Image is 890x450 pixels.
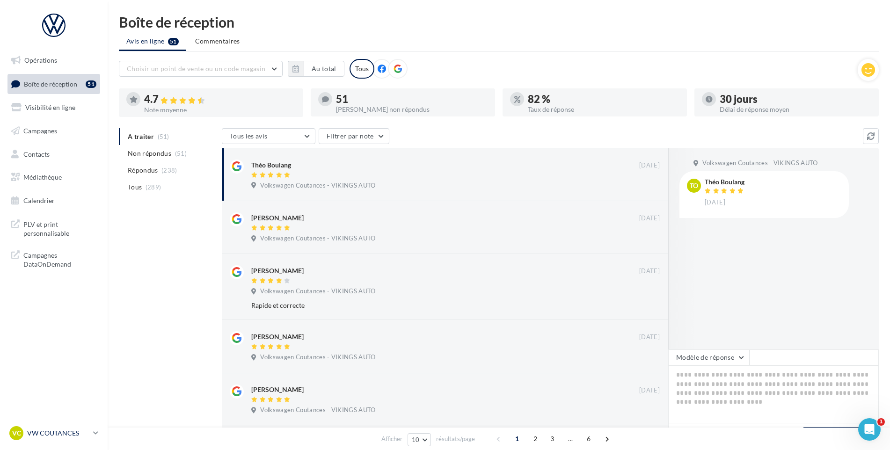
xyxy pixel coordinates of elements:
[858,418,881,441] iframe: Intercom live chat
[528,431,543,446] span: 2
[319,128,389,144] button: Filtrer par note
[288,61,344,77] button: Au total
[23,196,55,204] span: Calendrier
[146,183,161,191] span: (289)
[161,167,177,174] span: (238)
[720,106,871,113] div: Délai de réponse moyen
[251,385,304,394] div: [PERSON_NAME]
[260,406,375,414] span: Volkswagen Coutances - VIKINGS AUTO
[230,132,268,140] span: Tous les avis
[639,267,660,276] span: [DATE]
[336,94,488,104] div: 51
[690,181,698,190] span: To
[12,428,21,438] span: VC
[222,128,315,144] button: Tous les avis
[528,94,679,104] div: 82 %
[6,98,102,117] a: Visibilité en ligne
[436,435,475,443] span: résultats/page
[24,56,57,64] span: Opérations
[175,150,187,157] span: (51)
[251,213,304,223] div: [PERSON_NAME]
[563,431,578,446] span: ...
[24,80,77,87] span: Boîte de réception
[720,94,871,104] div: 30 jours
[260,181,375,190] span: Volkswagen Coutances - VIKINGS AUTO
[127,65,265,73] span: Choisir un point de vente ou un code magasin
[581,431,596,446] span: 6
[702,159,817,167] span: Volkswagen Coutances - VIKINGS AUTO
[304,61,344,77] button: Au total
[251,301,599,310] div: Rapide et correcte
[877,418,885,426] span: 1
[6,191,102,210] a: Calendrier
[6,145,102,164] a: Contacts
[7,424,100,442] a: VC VW COUTANCES
[639,386,660,395] span: [DATE]
[23,127,57,135] span: Campagnes
[260,287,375,296] span: Volkswagen Coutances - VIKINGS AUTO
[381,435,402,443] span: Afficher
[6,74,102,94] a: Boîte de réception51
[260,353,375,362] span: Volkswagen Coutances - VIKINGS AUTO
[27,428,89,438] p: VW COUTANCES
[251,266,304,276] div: [PERSON_NAME]
[408,433,431,446] button: 10
[23,150,50,158] span: Contacts
[195,36,240,46] span: Commentaires
[412,436,420,443] span: 10
[251,160,291,170] div: Théo Boulang
[336,106,488,113] div: [PERSON_NAME] non répondus
[6,167,102,187] a: Médiathèque
[6,121,102,141] a: Campagnes
[6,245,102,273] a: Campagnes DataOnDemand
[639,161,660,170] span: [DATE]
[144,107,296,113] div: Note moyenne
[251,332,304,341] div: [PERSON_NAME]
[128,182,142,192] span: Tous
[6,214,102,242] a: PLV et print personnalisable
[23,249,96,269] span: Campagnes DataOnDemand
[545,431,560,446] span: 3
[23,218,96,238] span: PLV et print personnalisable
[23,173,62,181] span: Médiathèque
[668,349,750,365] button: Modèle de réponse
[6,51,102,70] a: Opérations
[350,59,374,79] div: Tous
[705,179,746,185] div: Théo Boulang
[510,431,525,446] span: 1
[119,15,879,29] div: Boîte de réception
[128,166,158,175] span: Répondus
[119,61,283,77] button: Choisir un point de vente ou un code magasin
[86,80,96,88] div: 51
[25,103,75,111] span: Visibilité en ligne
[528,106,679,113] div: Taux de réponse
[705,198,725,207] span: [DATE]
[144,94,296,105] div: 4.7
[639,214,660,223] span: [DATE]
[128,149,171,158] span: Non répondus
[639,333,660,341] span: [DATE]
[260,234,375,243] span: Volkswagen Coutances - VIKINGS AUTO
